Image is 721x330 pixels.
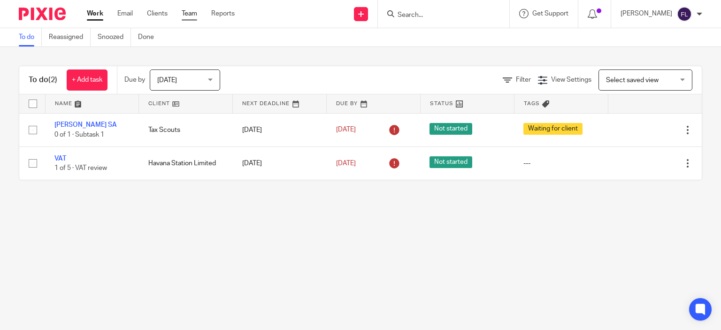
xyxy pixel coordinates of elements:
span: Filter [516,77,531,83]
span: 1 of 5 · VAT review [54,165,107,171]
a: + Add task [67,69,107,91]
span: [DATE] [157,77,177,84]
input: Search [397,11,481,20]
td: Tax Scouts [139,113,233,146]
p: Due by [124,75,145,84]
a: Reassigned [49,28,91,46]
span: Not started [430,123,472,135]
span: 0 of 1 · Subtask 1 [54,131,104,138]
a: To do [19,28,42,46]
span: [DATE] [336,160,356,167]
a: Work [87,9,103,18]
a: Email [117,9,133,18]
a: Snoozed [98,28,131,46]
a: Done [138,28,161,46]
h1: To do [29,75,57,85]
td: [DATE] [233,113,327,146]
span: Not started [430,156,472,168]
img: Pixie [19,8,66,20]
a: VAT [54,155,66,162]
a: Team [182,9,197,18]
span: Select saved view [606,77,659,84]
span: (2) [48,76,57,84]
span: Waiting for client [523,123,583,135]
p: [PERSON_NAME] [621,9,672,18]
a: Reports [211,9,235,18]
td: Havana Station Limited [139,146,233,180]
td: [DATE] [233,146,327,180]
span: Tags [524,101,540,106]
div: --- [523,159,598,168]
span: [DATE] [336,127,356,133]
a: Clients [147,9,168,18]
img: svg%3E [677,7,692,22]
span: View Settings [551,77,591,83]
span: Get Support [532,10,568,17]
a: [PERSON_NAME] SA [54,122,117,128]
